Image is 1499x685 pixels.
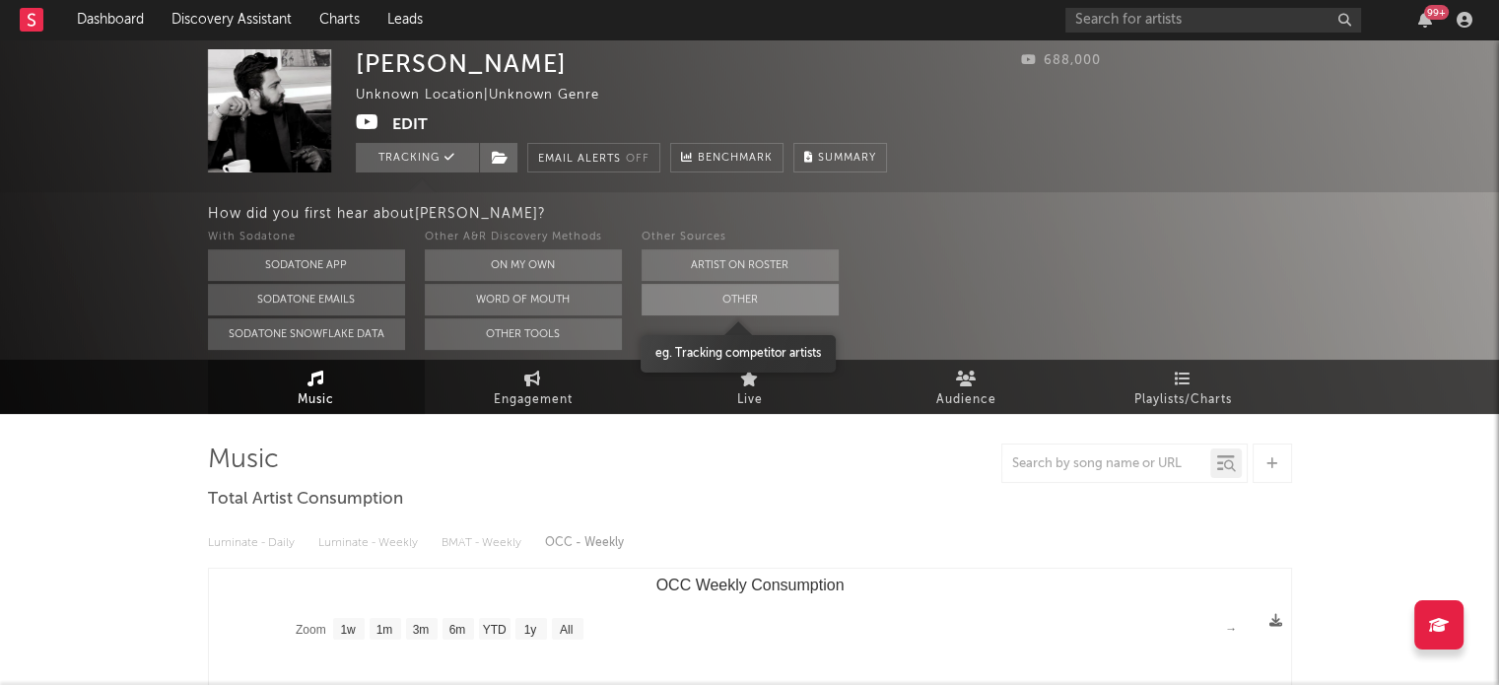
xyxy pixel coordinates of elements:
div: Other A&R Discovery Methods [425,226,622,249]
div: 99 + [1424,5,1449,20]
em: Off [626,154,649,165]
span: Live [737,388,763,412]
text: → [1225,622,1237,636]
a: Audience [858,360,1075,414]
text: OCC Weekly Consumption [655,577,844,593]
span: Total Artist Consumption [208,488,403,512]
text: 6m [448,623,465,637]
text: 1y [523,623,536,637]
button: Word Of Mouth [425,284,622,315]
button: 99+ [1418,12,1432,28]
button: Artist on Roster [642,249,839,281]
div: Other Sources [642,226,839,249]
button: Email AlertsOff [527,143,660,172]
button: Sodatone App [208,249,405,281]
input: Search for artists [1065,8,1361,33]
a: Playlists/Charts [1075,360,1292,414]
a: Benchmark [670,143,784,172]
a: Engagement [425,360,642,414]
input: Search by song name or URL [1002,456,1210,472]
div: With Sodatone [208,226,405,249]
button: Other [642,284,839,315]
span: Audience [936,388,996,412]
span: Engagement [494,388,573,412]
button: On My Own [425,249,622,281]
button: Edit [392,112,428,137]
div: Unknown Location | Unknown Genre [356,84,622,107]
span: Playlists/Charts [1134,388,1232,412]
button: Tracking [356,143,479,172]
text: 1m [375,623,392,637]
a: Music [208,360,425,414]
text: 1w [340,623,356,637]
button: Summary [793,143,887,172]
button: Sodatone Emails [208,284,405,315]
text: All [559,623,572,637]
span: Summary [818,153,876,164]
a: Live [642,360,858,414]
span: 688,000 [1021,54,1101,67]
text: Zoom [296,623,326,637]
button: Sodatone Snowflake Data [208,318,405,350]
text: YTD [482,623,506,637]
button: Other Tools [425,318,622,350]
span: Music [298,388,334,412]
div: [PERSON_NAME] [356,49,567,78]
text: 3m [412,623,429,637]
span: Benchmark [698,147,773,171]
